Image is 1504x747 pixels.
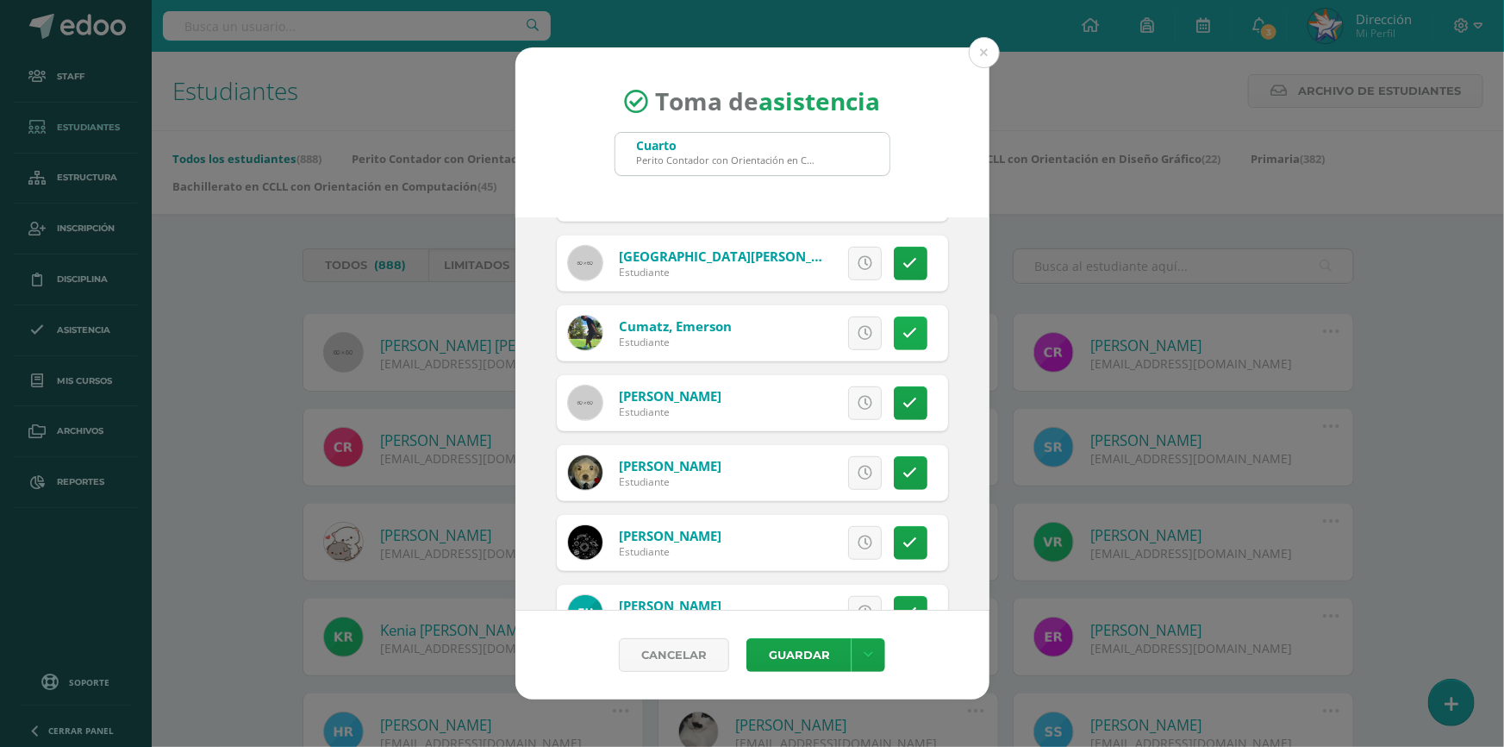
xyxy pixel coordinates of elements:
div: Cuarto [637,137,818,154]
div: Perito Contador con Orientación en Computación [637,154,818,166]
a: [PERSON_NAME] [619,597,721,614]
div: Estudiante [619,474,721,489]
img: 6e23189863de1ae666ec2efb8e23f496.png [568,316,602,350]
strong: asistencia [758,85,880,118]
span: Excusa [766,527,814,559]
div: Estudiante [619,335,732,349]
img: 60x60 [568,386,602,420]
div: Estudiante [619,544,721,559]
span: Excusa [766,248,814,279]
span: Excusa [766,317,814,349]
span: Excusa [766,597,814,629]
a: [PERSON_NAME] [619,457,721,474]
span: Toma de [655,85,880,118]
div: Estudiante [619,405,721,419]
button: Guardar [746,638,852,672]
span: Excusa [766,387,814,419]
a: Cumatz, Emerson [619,317,732,335]
span: Excusa [766,457,814,489]
div: Estudiante [619,265,826,279]
button: Close (Esc) [969,37,1000,68]
a: [PERSON_NAME] [619,527,721,544]
a: Cancelar [619,638,729,672]
a: [GEOGRAPHIC_DATA][PERSON_NAME] [619,248,853,265]
img: 970498340978a943a3ff3369aee9e0c7.png [568,455,602,490]
img: 60x60 [568,246,602,280]
input: Busca un grado o sección aquí... [615,133,889,175]
img: d05cd01c45d77791c06891fade039b49.png [568,525,602,560]
img: 9084ec88ed609847433a51aa204a9e3c.png [568,595,602,630]
a: [PERSON_NAME] [619,387,721,405]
